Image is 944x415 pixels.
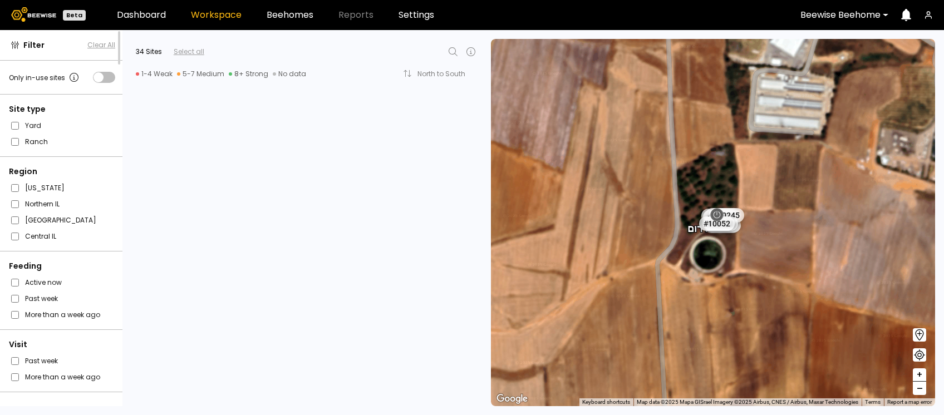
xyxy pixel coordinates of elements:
[87,40,115,50] button: Clear All
[417,71,473,77] div: North to South
[177,70,224,78] div: 5-7 Medium
[136,70,173,78] div: 1-4 Weak
[9,71,81,84] div: Only in-use sites
[63,10,86,21] div: Beta
[494,392,530,406] img: Google
[117,11,166,19] a: Dashboard
[25,355,58,367] label: Past week
[11,7,56,22] img: Beewise logo
[25,276,62,288] label: Active now
[399,11,434,19] a: Settings
[25,120,41,131] label: Yard
[25,214,96,226] label: [GEOGRAPHIC_DATA]
[25,136,48,147] label: Ranch
[917,382,923,396] span: –
[9,339,115,350] div: Visit
[494,392,530,406] a: Open this area in Google Maps (opens a new window)
[25,371,100,383] label: More than a week ago
[709,208,744,223] div: # 10245
[25,182,65,194] label: [US_STATE]
[338,11,373,19] span: Reports
[174,47,204,57] div: Select all
[9,166,115,177] div: Region
[229,70,268,78] div: 8+ Strong
[913,368,926,382] button: +
[25,309,100,320] label: More than a week ago
[699,216,735,231] div: # 10052
[637,399,858,405] span: Map data ©2025 Mapa GISrael Imagery ©2025 Airbus, CNES / Airbus, Maxar Technologies
[23,39,45,51] span: Filter
[273,70,306,78] div: No data
[582,398,630,406] button: Keyboard shortcuts
[25,198,60,210] label: Northern IL
[191,11,242,19] a: Workspace
[25,293,58,304] label: Past week
[865,399,881,405] a: Terms (opens in new tab)
[687,211,738,234] div: שמשוני דרום
[701,209,737,223] div: # 10026
[916,368,923,382] span: +
[9,103,115,115] div: Site type
[9,260,115,272] div: Feeding
[887,399,932,405] a: Report a map error
[25,230,56,242] label: Central IL
[913,382,926,395] button: –
[267,11,313,19] a: Beehomes
[136,47,162,57] div: 34 Sites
